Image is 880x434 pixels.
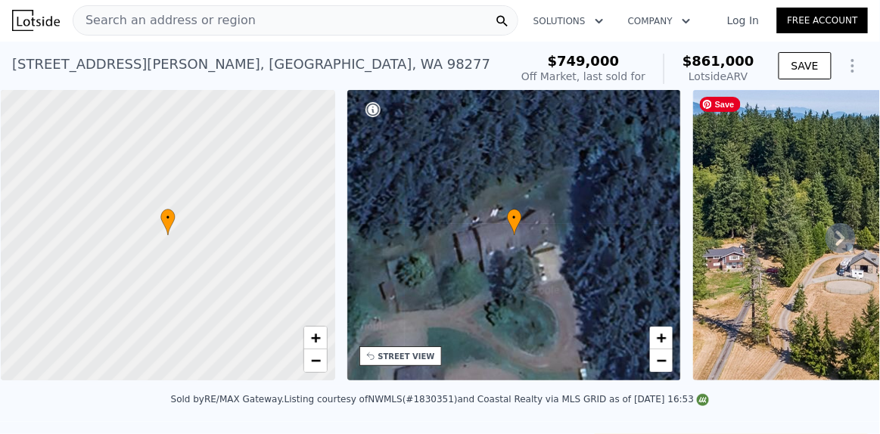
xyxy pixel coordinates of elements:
[12,54,490,75] div: [STREET_ADDRESS][PERSON_NAME] , [GEOGRAPHIC_DATA] , WA 98277
[304,327,327,349] a: Zoom in
[12,10,60,31] img: Lotside
[657,328,667,347] span: +
[304,349,327,372] a: Zoom out
[709,13,777,28] a: Log In
[310,351,320,370] span: −
[73,11,256,29] span: Search an address or region
[700,97,741,112] span: Save
[697,394,709,406] img: NWMLS Logo
[521,8,616,35] button: Solutions
[160,211,176,225] span: •
[160,209,176,235] div: •
[507,209,522,235] div: •
[285,394,710,405] div: Listing courtesy of NWMLS (#1830351) and Coastal Realty via MLS GRID as of [DATE] 16:53
[650,327,673,349] a: Zoom in
[838,51,868,81] button: Show Options
[777,8,868,33] a: Free Account
[507,211,522,225] span: •
[378,351,435,362] div: STREET VIEW
[310,328,320,347] span: +
[657,351,667,370] span: −
[683,53,754,69] span: $861,000
[650,349,673,372] a: Zoom out
[779,52,832,79] button: SAVE
[548,53,620,69] span: $749,000
[521,69,645,84] div: Off Market, last sold for
[683,69,754,84] div: Lotside ARV
[171,394,285,405] div: Sold by RE/MAX Gateway .
[616,8,703,35] button: Company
